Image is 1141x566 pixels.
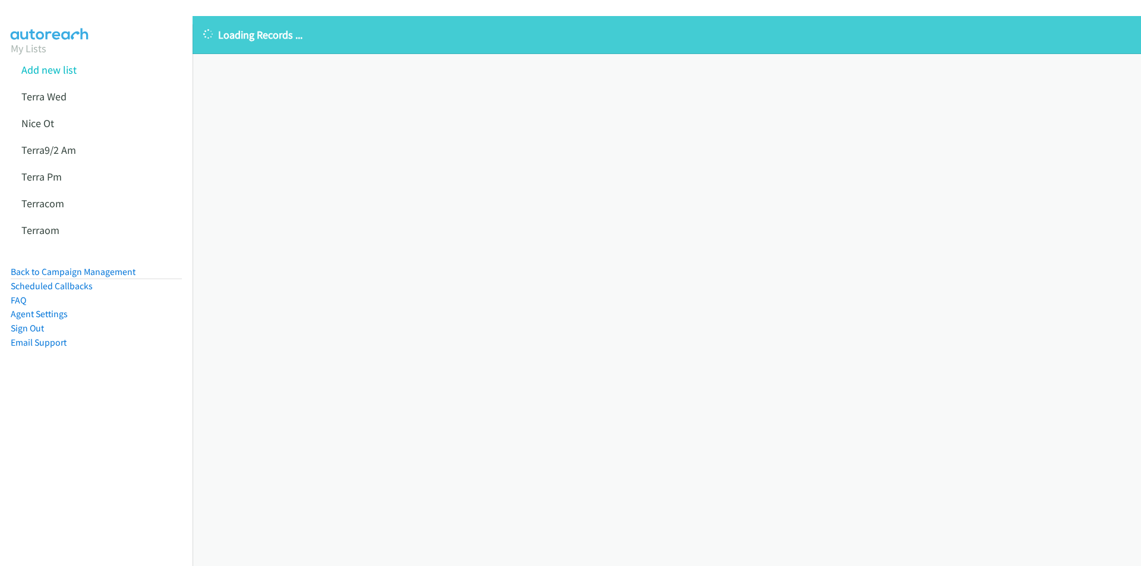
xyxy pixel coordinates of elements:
[11,322,44,334] a: Sign Out
[11,295,26,306] a: FAQ
[11,337,67,348] a: Email Support
[11,42,46,55] a: My Lists
[11,308,68,320] a: Agent Settings
[203,27,1130,43] p: Loading Records ...
[21,223,59,237] a: Terraom
[21,63,77,77] a: Add new list
[11,266,135,277] a: Back to Campaign Management
[21,170,62,184] a: Terra Pm
[21,116,54,130] a: Nice Ot
[21,90,67,103] a: Terra Wed
[21,197,64,210] a: Terracom
[11,280,93,292] a: Scheduled Callbacks
[21,143,76,157] a: Terra9/2 Am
